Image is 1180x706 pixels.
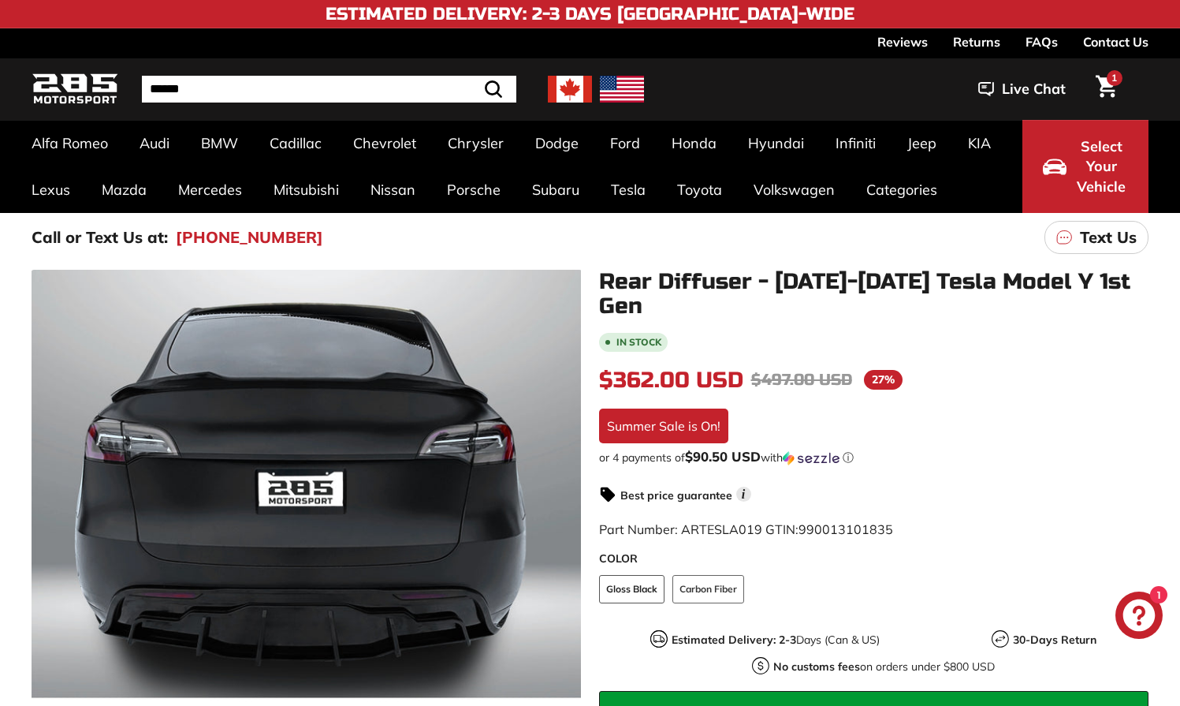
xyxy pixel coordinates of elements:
[672,632,880,648] p: Days (Can & US)
[953,28,1000,55] a: Returns
[892,120,952,166] a: Jeep
[1002,79,1066,99] span: Live Chat
[594,120,656,166] a: Ford
[1044,221,1148,254] a: Text Us
[783,451,839,465] img: Sezzle
[1111,72,1117,84] span: 1
[1026,28,1058,55] a: FAQs
[732,120,820,166] a: Hyundai
[616,338,661,347] b: In stock
[952,120,1007,166] a: KIA
[432,120,519,166] a: Chrysler
[599,521,893,537] span: Part Number: ARTESLA019 GTIN:
[124,120,185,166] a: Audi
[1080,226,1137,249] p: Text Us
[798,521,893,537] span: 990013101835
[672,633,796,647] strong: Estimated Delivery: 2-3
[16,166,86,213] a: Lexus
[751,370,852,390] span: $497.00 USD
[851,166,953,213] a: Categories
[32,226,168,249] p: Call or Text Us at:
[1083,28,1148,55] a: Contact Us
[595,166,661,213] a: Tesla
[661,166,738,213] a: Toyota
[1086,62,1126,116] a: Cart
[656,120,732,166] a: Honda
[820,120,892,166] a: Infiniti
[599,367,743,394] span: $362.00 USD
[1111,592,1167,643] inbox-online-store-chat: Shopify online store chat
[599,450,1149,465] div: or 4 payments of$90.50 USDwithSezzle Click to learn more about Sezzle
[355,166,431,213] a: Nissan
[599,450,1149,465] div: or 4 payments of with
[431,166,516,213] a: Porsche
[736,487,751,502] span: i
[142,76,516,103] input: Search
[337,120,432,166] a: Chevrolet
[877,28,928,55] a: Reviews
[162,166,258,213] a: Mercedes
[176,226,323,249] a: [PHONE_NUMBER]
[1074,136,1128,197] span: Select Your Vehicle
[1022,120,1148,213] button: Select Your Vehicle
[599,409,728,443] div: Summer Sale is On!
[864,370,903,390] span: 27%
[254,120,337,166] a: Cadillac
[685,448,761,465] span: $90.50 USD
[86,166,162,213] a: Mazda
[599,551,1149,567] label: COLOR
[326,5,854,24] h4: Estimated Delivery: 2-3 Days [GEOGRAPHIC_DATA]-Wide
[620,488,732,502] strong: Best price guarantee
[519,120,594,166] a: Dodge
[32,71,118,108] img: Logo_285_Motorsport_areodynamics_components
[258,166,355,213] a: Mitsubishi
[516,166,595,213] a: Subaru
[773,659,995,675] p: on orders under $800 USD
[599,270,1149,319] h1: Rear Diffuser - [DATE]-[DATE] Tesla Model Y 1st Gen
[16,120,124,166] a: Alfa Romeo
[773,659,860,674] strong: No customs fees
[185,120,254,166] a: BMW
[958,69,1086,109] button: Live Chat
[738,166,851,213] a: Volkswagen
[1013,633,1096,647] strong: 30-Days Return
